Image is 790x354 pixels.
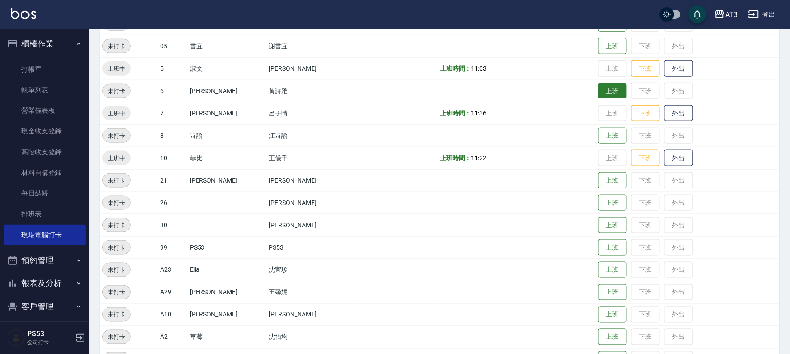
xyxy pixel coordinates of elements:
[664,105,693,122] button: 外出
[188,303,267,326] td: [PERSON_NAME]
[158,57,188,80] td: 5
[158,192,188,214] td: 26
[103,333,130,342] span: 未打卡
[103,288,130,297] span: 未打卡
[440,65,471,72] b: 上班時間：
[103,221,130,230] span: 未打卡
[102,154,131,163] span: 上班中
[158,303,188,326] td: A10
[188,236,267,259] td: PS53
[188,281,267,303] td: [PERSON_NAME]
[598,329,627,345] button: 上班
[598,195,627,211] button: 上班
[725,9,738,20] div: AT3
[267,35,359,57] td: 謝書宜
[440,154,471,162] b: 上班時間：
[103,176,130,185] span: 未打卡
[102,64,131,73] span: 上班中
[103,42,130,51] span: 未打卡
[188,102,267,124] td: [PERSON_NAME]
[188,326,267,348] td: 草莓
[103,265,130,275] span: 未打卡
[267,281,359,303] td: 王馨妮
[188,259,267,281] td: Ella
[267,80,359,102] td: 黃詩雅
[4,204,86,224] a: 排班表
[664,150,693,166] button: 外出
[267,236,359,259] td: PS53
[188,80,267,102] td: [PERSON_NAME]
[158,169,188,192] td: 21
[103,86,130,96] span: 未打卡
[4,142,86,162] a: 高階收支登錄
[4,318,86,341] button: 員工及薪資
[267,326,359,348] td: 沈怡均
[267,214,359,236] td: [PERSON_NAME]
[158,102,188,124] td: 7
[711,5,741,24] button: AT3
[267,192,359,214] td: [PERSON_NAME]
[598,262,627,278] button: 上班
[4,272,86,295] button: 報表及分析
[188,124,267,147] td: 岢諭
[27,338,73,346] p: 公司打卡
[4,225,86,245] a: 現場電腦打卡
[598,307,627,323] button: 上班
[4,183,86,204] a: 每日結帳
[267,303,359,326] td: [PERSON_NAME]
[267,259,359,281] td: 沈宜珍
[664,60,693,77] button: 外出
[188,147,267,169] td: 菲比
[103,198,130,208] span: 未打卡
[103,243,130,252] span: 未打卡
[4,80,86,100] a: 帳單列表
[598,284,627,301] button: 上班
[158,326,188,348] td: A2
[598,83,627,99] button: 上班
[188,57,267,80] td: 淑文
[4,121,86,141] a: 現金收支登錄
[4,249,86,272] button: 預約管理
[4,59,86,80] a: 打帳單
[471,65,487,72] span: 11:03
[267,169,359,192] td: [PERSON_NAME]
[267,102,359,124] td: 呂子晴
[4,32,86,55] button: 櫃檯作業
[631,60,660,77] button: 下班
[27,329,73,338] h5: PS53
[471,154,487,162] span: 11:22
[267,124,359,147] td: 江岢諭
[598,239,627,256] button: 上班
[158,147,188,169] td: 10
[188,35,267,57] td: 書宜
[4,100,86,121] a: 營業儀表板
[103,310,130,320] span: 未打卡
[188,169,267,192] td: [PERSON_NAME]
[158,214,188,236] td: 30
[598,217,627,234] button: 上班
[4,162,86,183] a: 材料自購登錄
[158,236,188,259] td: 99
[158,281,188,303] td: A29
[471,110,487,117] span: 11:36
[102,109,131,118] span: 上班中
[103,131,130,141] span: 未打卡
[158,80,188,102] td: 6
[631,150,660,166] button: 下班
[7,329,25,347] img: Person
[11,8,36,19] img: Logo
[4,295,86,318] button: 客戶管理
[158,259,188,281] td: A23
[598,38,627,55] button: 上班
[745,6,779,23] button: 登出
[598,172,627,189] button: 上班
[267,147,359,169] td: 王儀千
[440,110,471,117] b: 上班時間：
[689,5,706,23] button: save
[267,57,359,80] td: [PERSON_NAME]
[158,124,188,147] td: 8
[598,128,627,144] button: 上班
[158,35,188,57] td: 05
[631,105,660,122] button: 下班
